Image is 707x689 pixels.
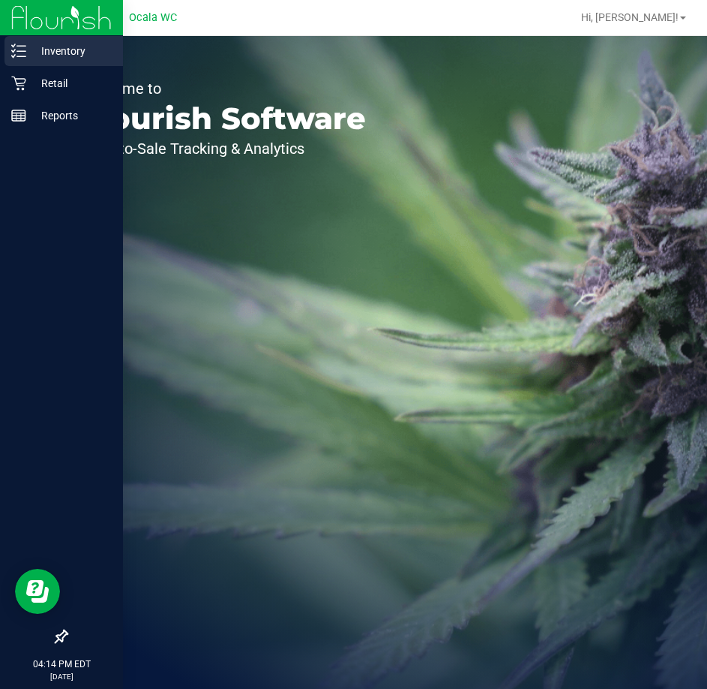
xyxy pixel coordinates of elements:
[81,81,366,96] p: Welcome to
[26,74,116,92] p: Retail
[7,657,116,671] p: 04:14 PM EDT
[26,107,116,125] p: Reports
[7,671,116,682] p: [DATE]
[11,44,26,59] inline-svg: Inventory
[81,104,366,134] p: Flourish Software
[81,141,366,156] p: Seed-to-Sale Tracking & Analytics
[581,11,679,23] span: Hi, [PERSON_NAME]!
[15,569,60,614] iframe: Resource center
[11,76,26,91] inline-svg: Retail
[129,11,177,24] span: Ocala WC
[26,42,116,60] p: Inventory
[11,108,26,123] inline-svg: Reports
